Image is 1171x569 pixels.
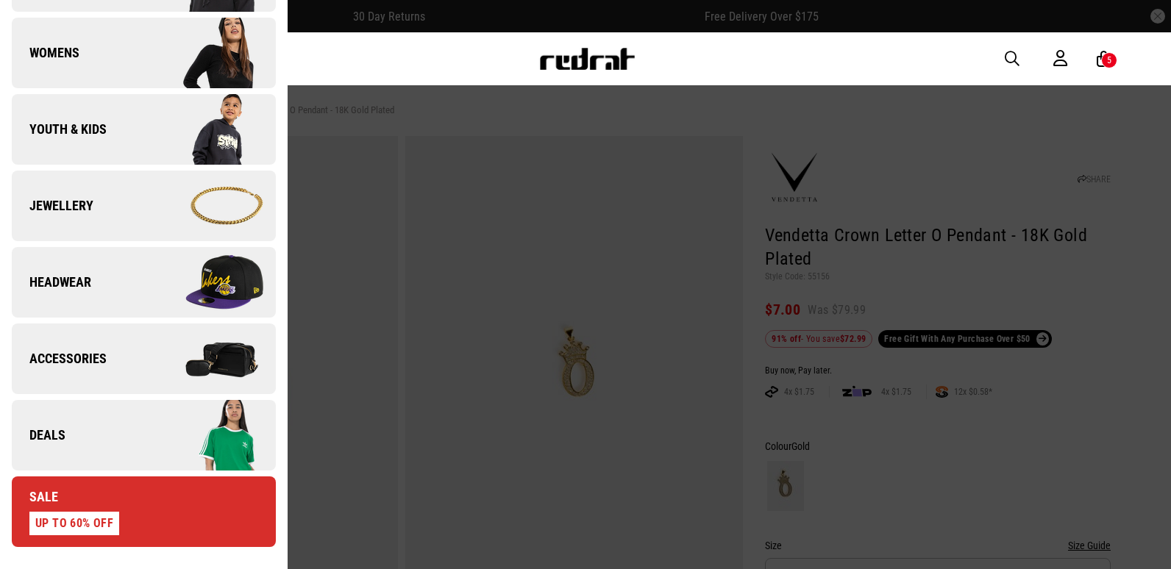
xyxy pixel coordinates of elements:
[143,322,275,396] img: Company
[12,488,58,506] span: Sale
[12,44,79,62] span: Womens
[143,398,275,472] img: Company
[12,426,65,444] span: Deals
[1107,55,1111,65] div: 5
[12,6,56,50] button: Open LiveChat chat widget
[12,171,276,241] a: Jewellery Company
[1097,51,1111,67] a: 5
[143,16,275,90] img: Company
[12,323,276,394] a: Accessories Company
[143,169,275,243] img: Company
[12,197,93,215] span: Jewellery
[12,273,91,291] span: Headwear
[538,48,636,70] img: Redrat logo
[143,93,275,166] img: Company
[143,246,275,319] img: Company
[29,512,119,535] div: UP TO 60% OFF
[12,247,276,318] a: Headwear Company
[12,476,276,547] a: Sale UP TO 60% OFF
[12,121,107,138] span: Youth & Kids
[12,94,276,165] a: Youth & Kids Company
[12,18,276,88] a: Womens Company
[12,350,107,368] span: Accessories
[12,400,276,470] a: Deals Company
